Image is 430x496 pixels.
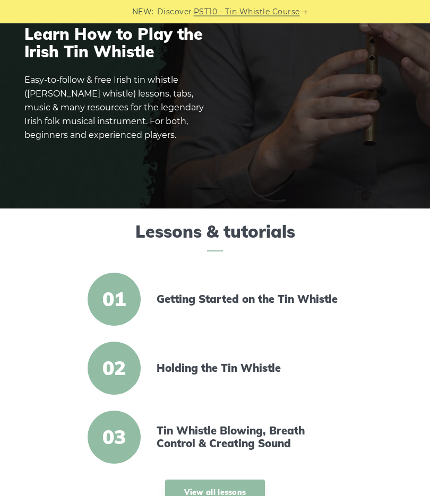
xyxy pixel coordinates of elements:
[24,222,406,252] h2: Lessons & tutorials
[157,362,339,375] a: Holding the Tin Whistle
[157,6,192,18] span: Discover
[132,6,154,18] span: NEW:
[88,273,141,326] span: 01
[194,6,300,18] a: PST10 - Tin Whistle Course
[88,411,141,464] span: 03
[157,293,339,306] a: Getting Started on the Tin Whistle
[88,342,141,395] span: 02
[24,26,210,61] h1: Learn How to Play the Irish Tin Whistle
[157,425,339,450] a: Tin Whistle Blowing, Breath Control & Creating Sound
[24,74,210,143] p: Easy-to-follow & free Irish tin whistle ([PERSON_NAME] whistle) lessons, tabs, music & many resou...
